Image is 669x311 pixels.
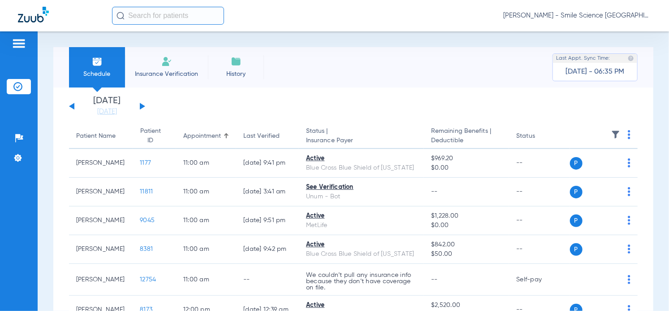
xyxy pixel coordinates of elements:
div: Patient ID [140,127,161,145]
div: Blue Cross Blue Shield of [US_STATE] [306,250,417,259]
div: Appointment [183,131,221,141]
span: Schedule [76,70,118,79]
td: -- [236,264,299,296]
span: P [570,215,583,227]
span: 8381 [140,246,153,252]
div: See Verification [306,183,417,192]
img: Zuub Logo [18,7,49,22]
span: Deductible [431,136,502,145]
img: group-dot-blue.svg [628,158,630,167]
th: Status [509,124,570,149]
th: Status | [299,124,424,149]
div: Blue Cross Blue Shield of [US_STATE] [306,163,417,173]
li: [DATE] [80,96,134,116]
td: [PERSON_NAME] [69,149,133,178]
div: Active [306,301,417,310]
div: Patient ID [140,127,169,145]
a: [DATE] [80,107,134,116]
img: filter.svg [611,130,620,139]
img: group-dot-blue.svg [628,130,630,139]
span: P [570,157,583,170]
td: [DATE] 9:51 PM [236,206,299,235]
p: We couldn’t pull any insurance info because they don’t have coverage on file. [306,272,417,291]
span: Insurance Payer [306,136,417,145]
span: 1177 [140,160,151,166]
td: -- [509,149,570,178]
img: group-dot-blue.svg [628,216,630,225]
span: [PERSON_NAME] - Smile Science [GEOGRAPHIC_DATA] [503,11,651,20]
td: [PERSON_NAME] [69,235,133,264]
td: [DATE] 3:41 AM [236,178,299,206]
span: 11811 [140,188,153,195]
img: group-dot-blue.svg [628,245,630,254]
td: 11:00 AM [176,149,236,178]
td: [PERSON_NAME] [69,264,133,296]
td: [PERSON_NAME] [69,206,133,235]
span: P [570,186,583,198]
td: 11:00 AM [176,264,236,296]
div: Active [306,211,417,221]
td: [DATE] 9:42 PM [236,235,299,264]
img: hamburger-icon [12,38,26,49]
span: P [570,243,583,256]
span: 12754 [140,276,156,283]
span: [DATE] - 06:35 PM [566,67,625,76]
div: Active [306,240,417,250]
td: -- [509,235,570,264]
span: -- [431,188,438,195]
img: Manual Insurance Verification [161,56,172,67]
span: $969.20 [431,154,502,163]
td: 11:00 AM [176,178,236,206]
span: History [215,70,257,79]
div: Last Verified [243,131,292,141]
span: Last Appt. Sync Time: [556,54,610,63]
div: Active [306,154,417,163]
span: $0.00 [431,221,502,230]
span: $0.00 [431,163,502,173]
iframe: Chat Widget [624,268,669,311]
img: Search Icon [117,12,125,20]
span: Insurance Verification [132,70,201,79]
th: Remaining Benefits | [424,124,509,149]
div: Appointment [183,131,229,141]
img: Schedule [92,56,103,67]
td: Self-pay [509,264,570,296]
div: Unum - Bot [306,192,417,201]
td: 11:00 AM [176,235,236,264]
div: Patient Name [76,131,125,141]
span: $50.00 [431,250,502,259]
img: History [231,56,242,67]
td: [PERSON_NAME] [69,178,133,206]
input: Search for patients [112,7,224,25]
div: Patient Name [76,131,116,141]
td: -- [509,206,570,235]
span: $842.00 [431,240,502,250]
span: $1,228.00 [431,211,502,221]
td: 11:00 AM [176,206,236,235]
span: 9045 [140,217,155,223]
td: [DATE] 9:41 PM [236,149,299,178]
span: -- [431,276,438,283]
td: -- [509,178,570,206]
div: MetLife [306,221,417,230]
span: $2,520.00 [431,301,502,310]
div: Last Verified [243,131,280,141]
img: last sync help info [628,55,634,61]
img: group-dot-blue.svg [628,187,630,196]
